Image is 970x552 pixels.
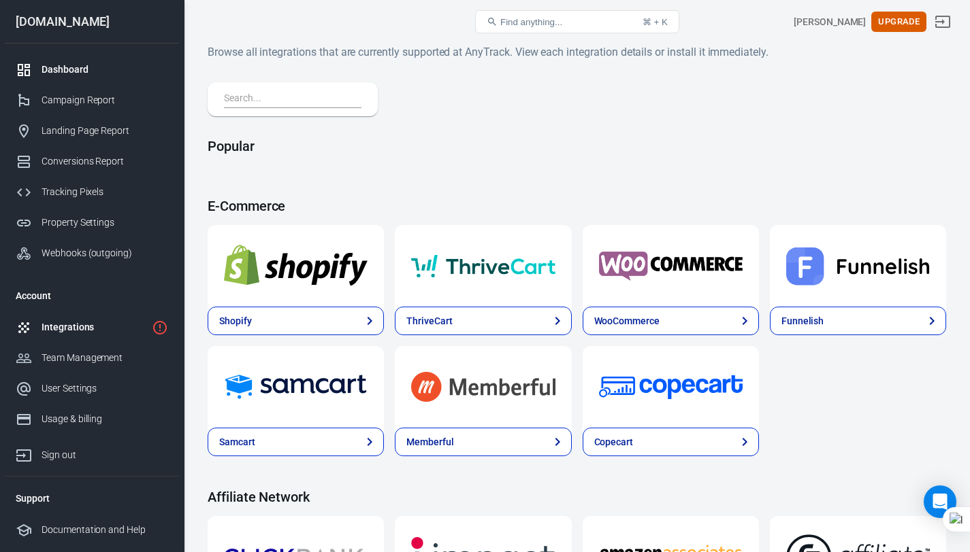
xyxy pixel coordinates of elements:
img: Samcart [224,362,368,411]
div: Copecart [594,435,634,449]
a: Funnelish [770,225,946,307]
a: Property Settings [5,207,179,238]
div: Documentation and Help [42,523,168,537]
a: Memberful [395,428,571,456]
span: Find anything... [500,17,562,27]
div: Usage & billing [42,412,168,426]
a: WooCommerce [583,225,759,307]
div: Dashboard [42,63,168,77]
a: ThriveCart [395,307,571,335]
div: ⌘ + K [643,17,668,27]
a: Landing Page Report [5,116,179,146]
div: Conversions Report [42,154,168,169]
a: ThriveCart [395,225,571,307]
div: Landing Page Report [42,124,168,138]
div: Integrations [42,320,146,334]
div: [DOMAIN_NAME] [5,16,179,28]
a: Samcart [208,428,384,456]
a: Funnelish [770,307,946,335]
h6: Browse all integrations that are currently supported at AnyTrack. View each integration details o... [208,44,946,61]
a: Team Management [5,343,179,373]
h4: Popular [208,138,946,154]
li: Account [5,279,179,312]
button: Upgrade [871,12,926,33]
div: Tracking Pixels [42,185,168,199]
a: Sign out [5,434,179,470]
div: Sign out [42,448,168,462]
img: Memberful [411,362,555,411]
a: Copecart [583,346,759,428]
div: Webhooks (outgoing) [42,246,168,260]
a: Dashboard [5,54,179,85]
a: Copecart [583,428,759,456]
button: Find anything...⌘ + K [475,10,679,33]
a: Shopify [208,307,384,335]
h4: E-Commerce [208,198,946,214]
div: WooCommerce [594,314,660,328]
img: Funnelish [786,241,930,290]
div: ThriveCart [406,314,453,328]
a: Usage & billing [5,404,179,434]
a: Tracking Pixels [5,177,179,207]
li: Support [5,482,179,515]
img: WooCommerce [599,241,743,290]
h4: Affiliate Network [208,489,946,505]
svg: 1 networks not verified yet [152,320,168,336]
a: Sign out [926,5,959,38]
div: Shopify [219,314,252,328]
input: Search... [224,90,356,108]
img: Shopify [224,241,368,290]
a: Conversions Report [5,146,179,177]
a: Webhooks (outgoing) [5,238,179,269]
div: Campaign Report [42,93,168,107]
div: Memberful [406,435,454,449]
div: Team Management [42,351,168,365]
div: Account id: xDZmbNrd [794,15,866,29]
a: Samcart [208,346,384,428]
div: Funnelish [781,314,824,328]
a: Shopify [208,225,384,307]
a: Memberful [395,346,571,428]
div: Samcart [219,435,255,449]
div: User Settings [42,381,168,396]
a: Campaign Report [5,85,179,116]
a: User Settings [5,373,179,404]
a: WooCommerce [583,307,759,335]
div: Open Intercom Messenger [924,485,956,518]
div: Property Settings [42,215,168,230]
img: Copecart [599,362,743,411]
a: Integrations [5,312,179,343]
img: ThriveCart [411,241,555,290]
